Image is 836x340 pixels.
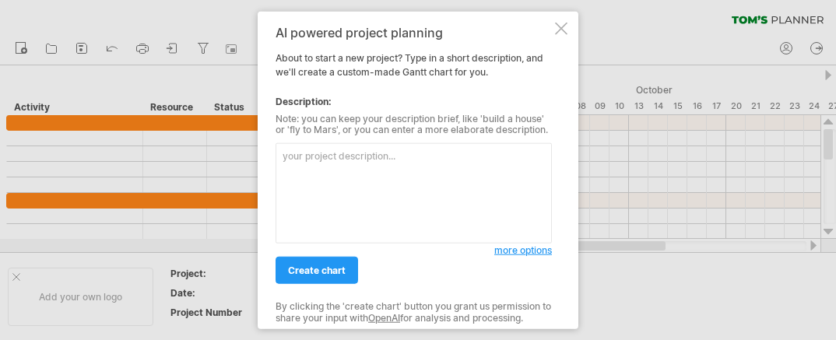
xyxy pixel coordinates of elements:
[494,244,552,256] span: more options
[276,25,552,315] div: About to start a new project? Type in a short description, and we'll create a custom-made Gantt c...
[276,94,552,108] div: Description:
[276,113,552,135] div: Note: you can keep your description brief, like 'build a house' or 'fly to Mars', or you can ente...
[288,265,346,276] span: create chart
[276,25,552,39] div: AI powered project planning
[368,311,400,323] a: OpenAI
[276,301,552,324] div: By clicking the 'create chart' button you grant us permission to share your input with for analys...
[276,257,358,284] a: create chart
[494,244,552,258] a: more options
